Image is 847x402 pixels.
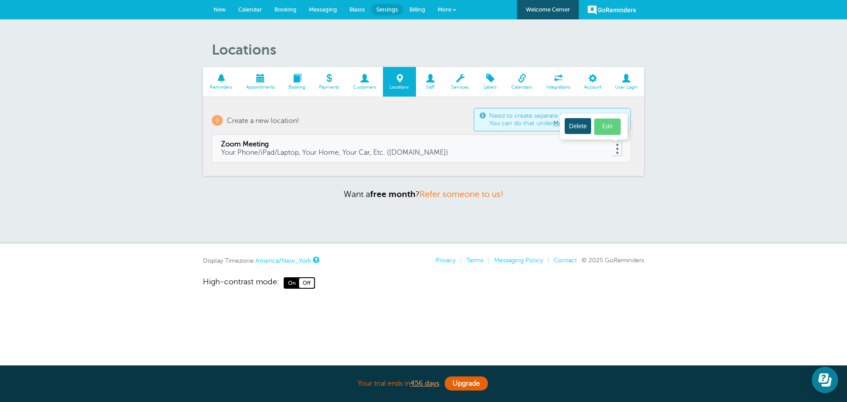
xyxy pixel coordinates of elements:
[612,85,640,90] span: User Login
[387,85,412,90] span: Locations
[608,67,644,97] a: User Login
[203,67,240,97] a: Reminders
[449,85,472,90] span: Services
[212,115,223,126] span: +
[445,67,476,97] a: Services
[255,257,311,264] a: America/New_York
[370,190,416,199] strong: free month
[445,376,488,391] a: Upgrade
[410,380,439,387] a: 456 days
[227,117,299,125] span: Create a new location!
[203,277,279,289] span: High-contrast mode:
[274,6,296,13] span: Booking
[221,140,604,149] span: Zoom Meeting
[553,119,608,127] a: More > Your Team
[505,67,540,97] a: Calendars
[812,367,838,393] iframe: Resource center
[346,67,383,97] a: Customers
[207,85,235,90] span: Reminders
[476,67,505,97] a: Labels
[577,67,608,97] a: Account
[214,6,226,13] span: New
[203,189,644,199] p: Want a ?
[203,277,644,289] a: High-contrast mode: On Off
[489,112,625,127] span: Need to create separate logins for other users? You can do that under .
[316,85,341,90] span: Payments
[420,190,503,199] a: Refer someone to us!
[313,257,318,263] a: This is the timezone being used to display dates and times to you on this device. Click the timez...
[540,67,577,97] a: Integrations
[312,67,346,97] a: Payments
[309,6,337,13] span: Messaging
[480,85,500,90] span: Labels
[581,257,644,264] span: © 2025 GoReminders
[212,41,644,58] h1: Locations
[544,85,573,90] span: Integrations
[376,6,398,13] span: Settings
[286,85,308,90] span: Booking
[509,85,535,90] span: Calendars
[212,115,299,126] a: + Create a new location!
[438,6,451,13] span: More
[554,257,577,264] a: Contact
[581,85,603,90] span: Account
[221,149,448,156] span: Your Phone/iPad/Laptop, Your Home, Your Car, Etc. ([DOMAIN_NAME])
[494,257,543,264] a: Messaging Policy
[299,278,314,288] span: Off
[240,67,282,97] a: Appointments
[456,257,462,264] li: |
[409,6,425,13] span: Billing
[349,6,365,13] span: Blasts
[203,374,644,393] div: Your trial ends in .
[221,140,604,157] a: Zoom Meeting Your Phone/iPad/Laptop, Your Home, Your Car, Etc. ([DOMAIN_NAME])
[371,4,403,15] a: Settings
[282,67,312,97] a: Booking
[238,6,262,13] span: Calendar
[543,257,549,264] li: |
[435,257,456,264] a: Privacy
[483,257,490,264] li: |
[244,85,277,90] span: Appointments
[420,85,440,90] span: Staff
[285,278,299,288] span: On
[203,257,318,264] div: Display Timezone:
[350,85,379,90] span: Customers
[416,67,445,97] a: Staff
[466,257,483,264] a: Terms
